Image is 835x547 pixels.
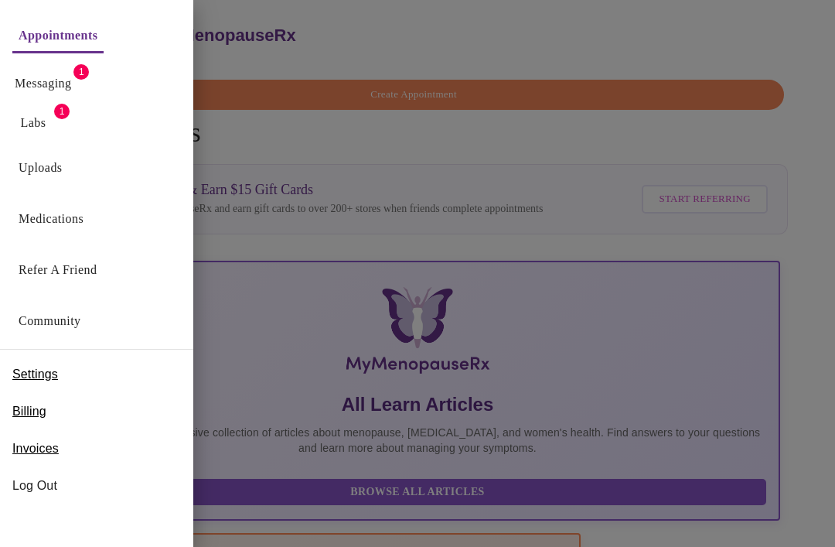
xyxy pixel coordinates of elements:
button: Medications [12,203,90,234]
a: Messaging [15,73,71,94]
a: Billing [12,399,46,424]
a: Uploads [19,157,63,179]
span: Log Out [12,477,181,495]
button: Refer a Friend [12,255,104,285]
a: Refer a Friend [19,259,97,281]
button: Community [12,306,87,337]
a: Settings [12,362,58,387]
button: Labs [9,108,58,138]
span: Billing [12,402,46,421]
span: 1 [73,64,89,80]
a: Appointments [19,25,97,46]
span: 1 [54,104,70,119]
button: Appointments [12,20,104,53]
a: Medications [19,208,83,230]
a: Community [19,310,81,332]
span: Settings [12,365,58,384]
span: Invoices [12,439,59,458]
a: Invoices [12,436,59,461]
button: Uploads [12,152,69,183]
button: Messaging [9,68,77,99]
a: Labs [21,112,46,134]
